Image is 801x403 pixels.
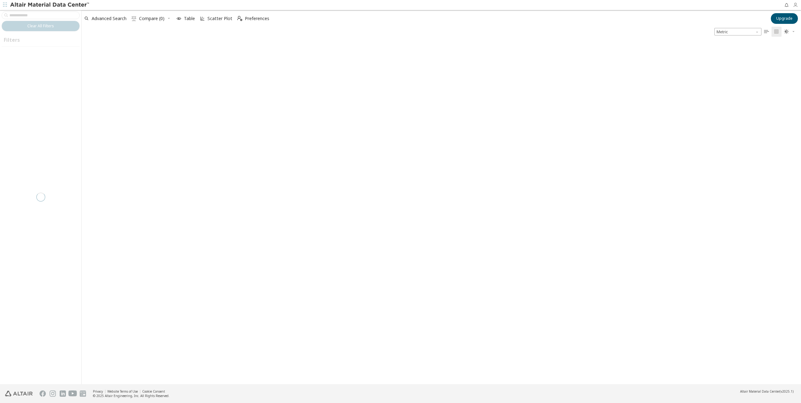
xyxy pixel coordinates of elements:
[245,16,269,21] span: Preferences
[142,389,165,394] a: Cookie Consent
[764,29,769,34] i: 
[776,16,793,21] span: Upgrade
[10,2,90,8] img: Altair Material Data Center
[92,16,126,21] span: Advanced Search
[774,29,779,34] i: 
[5,391,33,396] img: Altair Engineering
[740,389,793,394] div: (v2025.1)
[184,16,195,21] span: Table
[207,16,232,21] span: Scatter Plot
[132,16,137,21] i: 
[771,27,782,37] button: Tile View
[714,28,761,35] div: Unit System
[93,394,169,398] div: © 2025 Altair Engineering, Inc. All Rights Reserved.
[93,389,103,394] a: Privacy
[714,28,761,35] span: Metric
[784,29,789,34] i: 
[771,13,798,24] button: Upgrade
[107,389,138,394] a: Website Terms of Use
[740,389,780,394] span: Altair Material Data Center
[139,16,164,21] span: Compare (0)
[782,27,798,37] button: Theme
[237,16,242,21] i: 
[761,27,771,37] button: Table View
